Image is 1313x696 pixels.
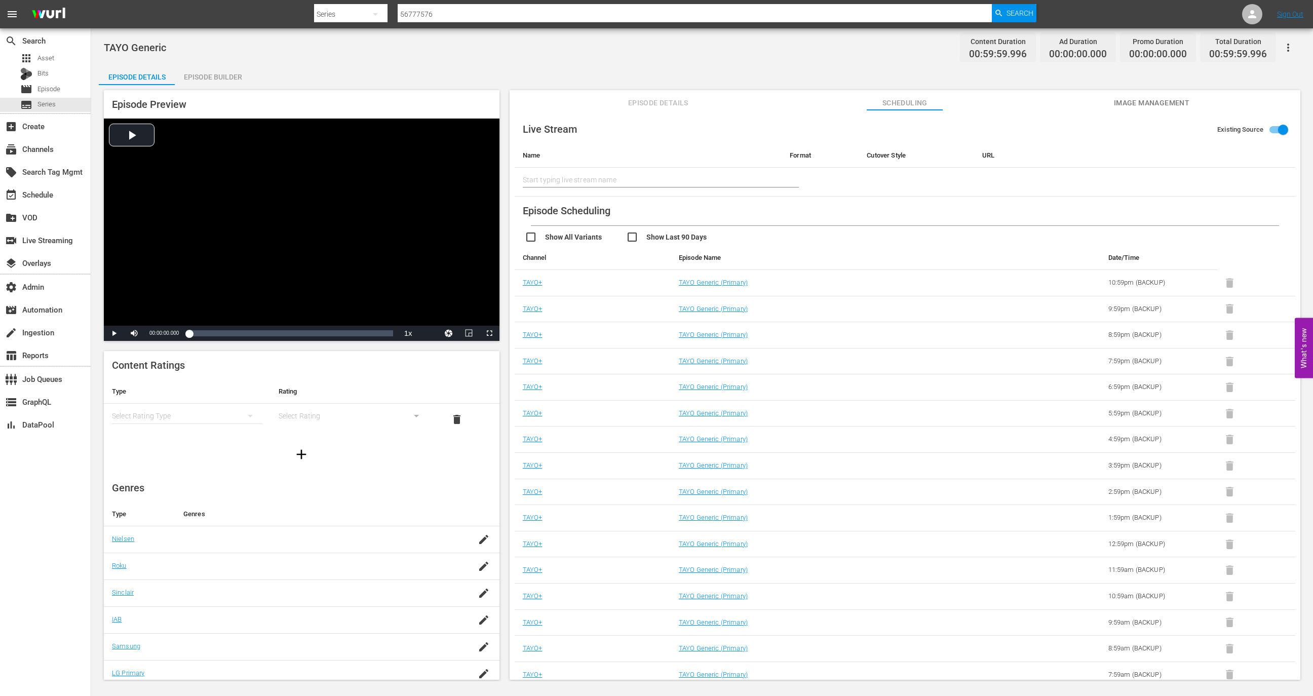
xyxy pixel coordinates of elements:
span: Schedule [5,189,17,201]
span: Episode Preview [112,98,186,110]
button: Play [104,326,124,341]
a: TAYO+ [523,357,543,365]
td: 9:59pm (BACKUP) [1100,296,1217,322]
td: 2:59pm (BACKUP) [1100,479,1217,505]
div: Progress Bar [189,330,393,336]
span: Episode [20,83,32,95]
span: Bits [37,68,49,79]
th: Date/Time [1100,246,1217,270]
span: 00:59:59.996 [1209,49,1267,60]
a: TAYO+ [523,566,543,573]
span: Series [37,99,56,109]
span: Series [20,99,32,111]
a: Roku [112,562,127,569]
a: TAYO Generic (Primary) [679,461,748,469]
span: Search [1007,4,1033,22]
span: delete [451,413,463,426]
span: Asset [20,52,32,64]
a: TAYO+ [523,383,543,391]
a: TAYO Generic (Primary) [679,409,748,417]
a: IAB [112,615,122,623]
th: Type [104,379,271,404]
a: TAYO+ [523,514,543,521]
th: Rating [271,379,437,404]
table: simple table [104,379,499,435]
td: 8:59pm (BACKUP) [1100,322,1217,349]
span: 00:59:59.996 [969,49,1027,60]
span: Search Tag Mgmt [5,166,17,178]
a: TAYO Generic (Primary) [679,671,748,678]
span: TAYO Generic [104,42,166,54]
td: 4:59pm (BACKUP) [1100,427,1217,453]
td: 8:59am (BACKUP) [1100,636,1217,662]
a: LG Primary [112,669,144,677]
a: TAYO Generic (Primary) [679,618,748,626]
span: Job Queues [5,373,17,385]
a: TAYO+ [523,671,543,678]
a: TAYO+ [523,540,543,548]
a: TAYO+ [523,488,543,495]
th: Cutover Style [859,143,974,168]
th: URL [974,143,1279,168]
a: TAYO+ [523,331,543,338]
span: VOD [5,212,17,224]
span: DataPool [5,419,17,431]
th: Genres [175,502,456,526]
td: 7:59pm (BACKUP) [1100,348,1217,374]
a: TAYO Generic (Primary) [679,305,748,313]
a: TAYO+ [523,592,543,600]
td: 11:59am (BACKUP) [1100,557,1217,584]
div: Bits [20,68,32,80]
td: 3:59pm (BACKUP) [1100,453,1217,479]
a: TAYO+ [523,409,543,417]
span: GraphQL [5,396,17,408]
a: Sign Out [1277,10,1303,18]
a: TAYO+ [523,305,543,313]
span: 00:00:00.000 [1049,49,1107,60]
a: TAYO Generic (Primary) [679,383,748,391]
span: Content Ratings [112,359,185,371]
span: Asset [37,53,54,63]
button: Episode Builder [175,65,251,85]
a: TAYO Generic (Primary) [679,331,748,338]
div: Video Player [104,119,499,341]
a: TAYO Generic (Primary) [679,592,748,600]
span: Live Stream [523,123,577,135]
div: Content Duration [969,34,1027,49]
a: TAYO+ [523,279,543,286]
button: Fullscreen [479,326,499,341]
span: Reports [5,350,17,362]
div: Episode Builder [175,65,251,89]
a: TAYO+ [523,618,543,626]
span: Live Streaming [5,235,17,247]
a: TAYO Generic (Primary) [679,279,748,286]
th: Channel [515,246,671,270]
span: Admin [5,281,17,293]
a: Samsung [112,642,140,650]
td: 1:59pm (BACKUP) [1100,505,1217,531]
button: Episode Details [99,65,175,85]
div: Promo Duration [1129,34,1187,49]
span: Image Management [1113,97,1189,109]
a: TAYO+ [523,461,543,469]
div: Ad Duration [1049,34,1107,49]
button: Search [992,4,1036,22]
button: Jump To Time [439,326,459,341]
button: Playback Rate [398,326,418,341]
span: Episode Details [620,97,696,109]
span: Existing Source [1217,125,1263,135]
span: Automation [5,304,17,316]
span: Channels [5,143,17,156]
td: 10:59am (BACKUP) [1100,583,1217,609]
span: 00:00:00.000 [149,330,179,336]
td: 6:59pm (BACKUP) [1100,374,1217,401]
a: Sinclair [112,589,134,596]
span: Episode [37,84,60,94]
a: TAYO Generic (Primary) [679,357,748,365]
a: TAYO Generic (Primary) [679,435,748,443]
th: Format [782,143,859,168]
a: TAYO+ [523,435,543,443]
span: Create [5,121,17,133]
span: Search [5,35,17,47]
th: Type [104,502,175,526]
